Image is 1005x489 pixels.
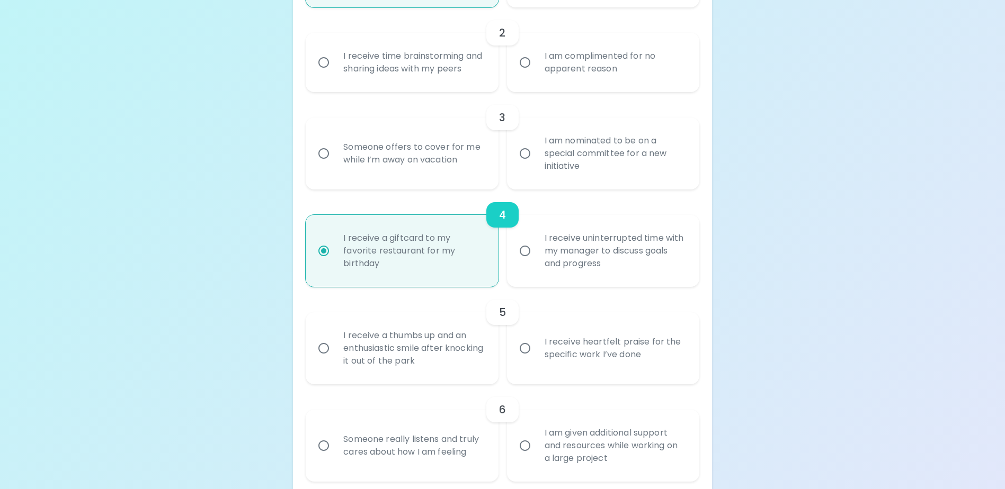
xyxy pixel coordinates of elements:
div: I receive time brainstorming and sharing ideas with my peers [335,37,492,88]
h6: 4 [499,206,506,223]
h6: 3 [499,109,505,126]
div: I receive a giftcard to my favorite restaurant for my birthday [335,219,492,283]
div: choice-group-check [306,92,699,189]
div: I receive uninterrupted time with my manager to discuss goals and progress [536,219,693,283]
div: choice-group-check [306,7,699,92]
div: I am given additional support and resources while working on a large project [536,414,693,477]
h6: 6 [499,401,506,418]
h6: 2 [499,24,505,41]
div: I am complimented for no apparent reason [536,37,693,88]
div: I receive heartfelt praise for the specific work I’ve done [536,323,693,374]
div: Someone really listens and truly cares about how I am feeling [335,420,492,471]
h6: 5 [499,304,506,321]
div: choice-group-check [306,287,699,384]
div: choice-group-check [306,189,699,287]
div: I receive a thumbs up and an enthusiastic smile after knocking it out of the park [335,316,492,380]
div: Someone offers to cover for me while I’m away on vacation [335,128,492,179]
div: choice-group-check [306,384,699,482]
div: I am nominated to be on a special committee for a new initiative [536,122,693,185]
